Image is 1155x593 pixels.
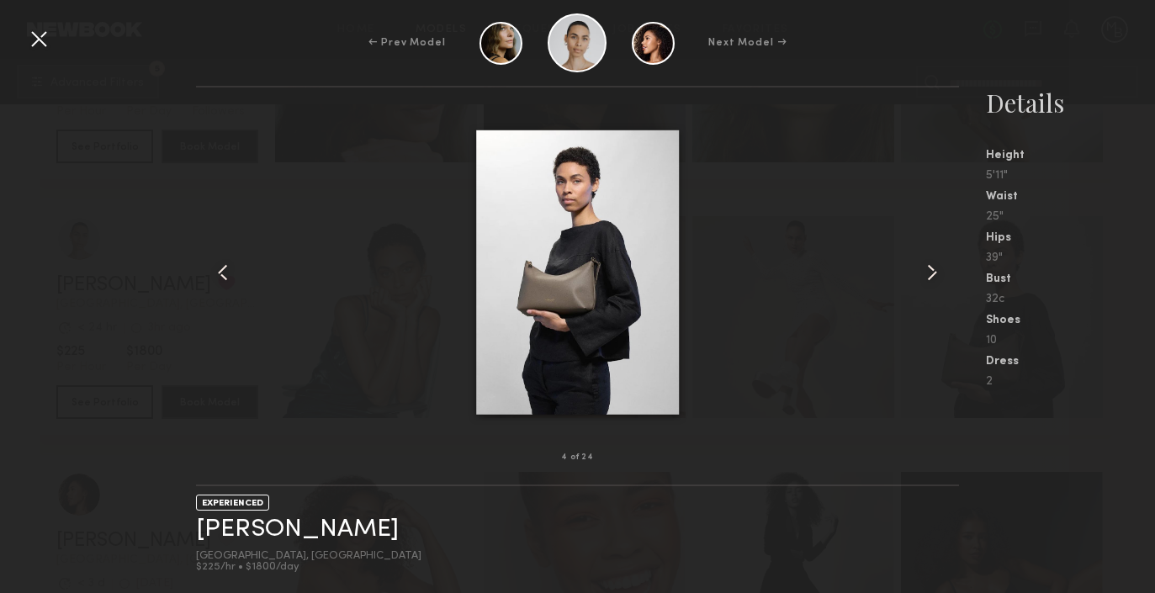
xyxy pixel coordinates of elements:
[708,35,787,50] div: Next Model →
[196,551,421,562] div: [GEOGRAPHIC_DATA], [GEOGRAPHIC_DATA]
[196,562,421,573] div: $225/hr • $1800/day
[986,376,1155,388] div: 2
[196,516,399,543] a: [PERSON_NAME]
[986,170,1155,182] div: 5'11"
[986,356,1155,368] div: Dress
[986,335,1155,347] div: 10
[986,294,1155,305] div: 32c
[986,211,1155,223] div: 25"
[986,191,1155,203] div: Waist
[561,453,594,462] div: 4 of 24
[986,150,1155,161] div: Height
[986,252,1155,264] div: 39"
[368,35,446,50] div: ← Prev Model
[986,273,1155,285] div: Bust
[986,315,1155,326] div: Shoes
[196,495,269,511] div: EXPERIENCED
[986,86,1155,119] div: Details
[986,232,1155,244] div: Hips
